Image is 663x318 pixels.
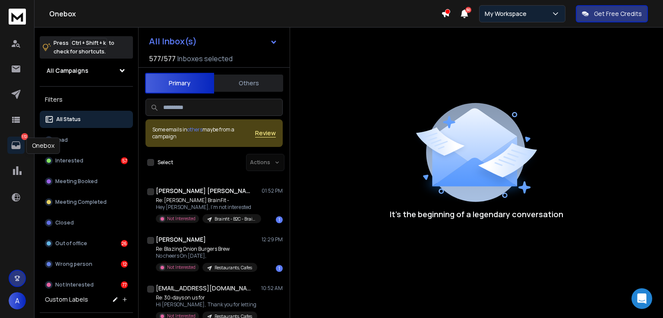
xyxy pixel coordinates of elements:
[55,137,68,143] p: Lead
[631,288,652,309] div: Open Intercom Messenger
[276,265,283,272] div: 1
[156,301,257,308] p: Hi [PERSON_NAME], Thank you for letting
[215,216,256,222] p: Brainfit - B2C - Brain Battery - EU
[177,53,233,64] h3: Inboxes selected
[40,214,133,231] button: Closed
[7,137,25,154] a: 172
[158,159,173,166] label: Select
[40,111,133,128] button: All Status
[465,7,471,13] span: 50
[121,240,128,247] div: 26
[55,261,92,268] p: Wrong person
[47,66,88,75] h1: All Campaigns
[45,295,88,304] h3: Custom Labels
[26,137,60,154] div: Onebox
[156,253,257,259] p: No cheers On [DATE],
[255,129,276,137] button: Review
[55,178,98,185] p: Meeting Booked
[40,235,133,252] button: Out of office26
[576,5,648,22] button: Get Free Credits
[55,199,107,206] p: Meeting Completed
[49,9,441,19] h1: Onebox
[215,265,252,271] p: Restaurants, Cafes
[121,261,128,268] div: 12
[40,256,133,273] button: Wrong person12
[40,193,133,211] button: Meeting Completed
[167,264,196,271] p: Not Interested
[156,246,257,253] p: Re: Blazing Onion Burgers Brew
[40,94,133,106] h3: Filters
[54,39,114,56] p: Press to check for shortcuts.
[121,281,128,288] div: 77
[121,157,128,164] div: 57
[55,240,87,247] p: Out of office
[390,208,563,220] p: It’s the beginning of a legendary conversation
[9,292,26,309] button: A
[485,9,530,18] p: My Workspace
[56,116,81,123] p: All Status
[70,38,107,48] span: Ctrl + Shift + k
[40,276,133,293] button: Not Interested77
[149,53,176,64] span: 577 / 577
[276,216,283,223] div: 1
[594,9,642,18] p: Get Free Credits
[40,62,133,79] button: All Campaigns
[156,187,251,195] h1: [PERSON_NAME] [PERSON_NAME]
[40,173,133,190] button: Meeting Booked
[149,37,197,46] h1: All Inbox(s)
[167,215,196,222] p: Not Interested
[21,133,28,140] p: 172
[262,236,283,243] p: 12:29 PM
[9,9,26,25] img: logo
[152,126,255,140] div: Some emails in maybe from a campaign
[40,152,133,169] button: Interested57
[156,284,251,293] h1: [EMAIL_ADDRESS][DOMAIN_NAME]
[214,74,283,93] button: Others
[55,157,83,164] p: Interested
[40,131,133,149] button: Lead
[156,294,257,301] p: Re: 30-days on us for
[142,33,284,50] button: All Inbox(s)
[156,197,259,204] p: Re: [PERSON_NAME] BrainFit -
[262,187,283,194] p: 01:52 PM
[156,204,259,211] p: Hey [PERSON_NAME], I'm not interested
[55,281,94,288] p: Not Interested
[156,235,206,244] h1: [PERSON_NAME]
[187,126,202,133] span: others
[145,73,214,94] button: Primary
[261,285,283,292] p: 10:52 AM
[55,219,74,226] p: Closed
